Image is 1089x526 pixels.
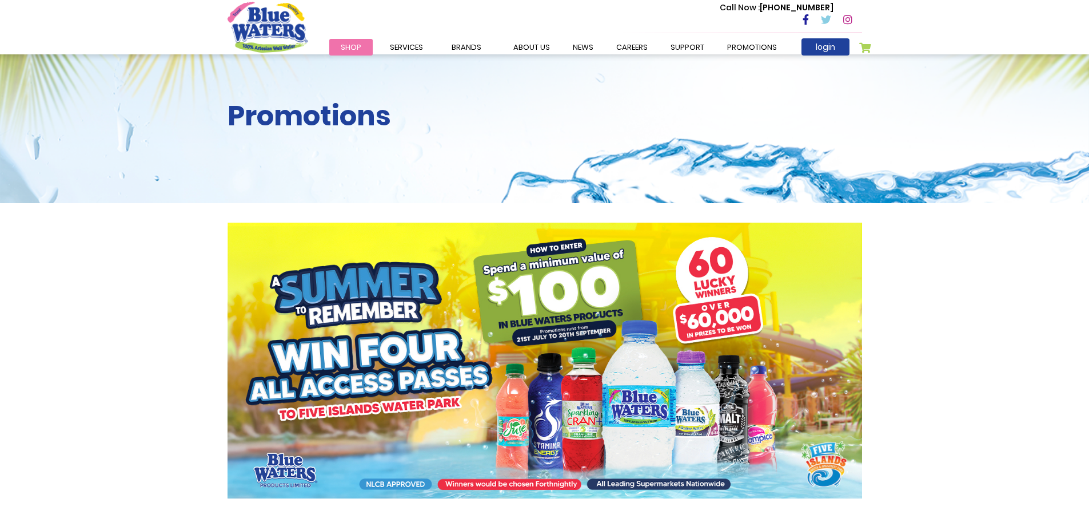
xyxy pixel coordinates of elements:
[502,39,561,56] a: about us
[716,39,788,56] a: Promotions
[801,38,849,56] a: login
[390,42,423,53] span: Services
[561,39,605,56] a: News
[341,42,361,53] span: Shop
[659,39,716,56] a: support
[228,100,862,133] h2: Promotions
[228,2,308,52] a: store logo
[720,2,760,13] span: Call Now :
[720,2,833,14] p: [PHONE_NUMBER]
[452,42,481,53] span: Brands
[605,39,659,56] a: careers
